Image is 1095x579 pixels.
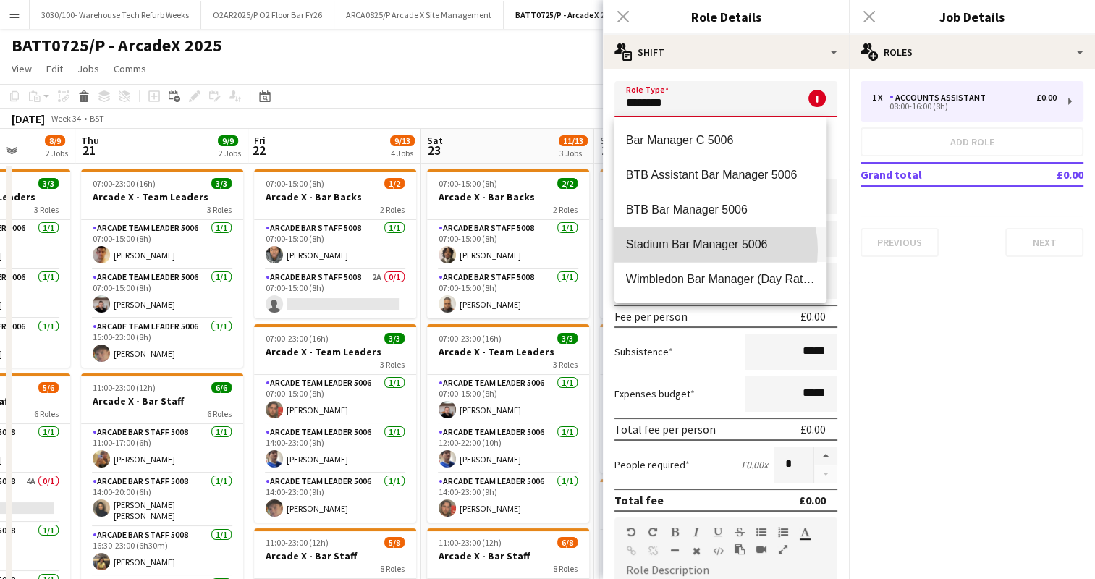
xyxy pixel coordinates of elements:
td: Grand total [861,163,1015,186]
div: Total fee per person [614,422,716,436]
span: 8 Roles [380,563,405,574]
app-card-role: Arcade Bar Staff 50081/107:00-15:00 (8h)[PERSON_NAME] [427,269,589,318]
span: 07:00-23:00 (16h) [266,333,329,344]
div: £0.00 [800,422,826,436]
h3: Arcade X - Bar Staff [600,500,762,513]
app-card-role: Arcade Bar Staff 50082A0/107:00-15:00 (8h) [254,269,416,318]
div: 07:00-23:00 (16h)2/2Arcade X - Team Leaders2 RolesArcade Team Leader 50061/107:00-15:00 (8h)[PERS... [600,324,762,473]
app-job-card: 07:00-15:00 (8h)1/2Arcade X - Bar Backs2 RolesArcade Bar Staff 50081/107:00-15:00 (8h)[PERSON_NAM... [254,169,416,318]
td: £0.00 [1015,163,1083,186]
span: 21 [79,142,99,159]
span: 11:00-23:00 (12h) [439,537,502,548]
span: 1/2 [384,178,405,189]
span: Sat [427,134,443,147]
span: 6 Roles [207,408,232,419]
app-card-role: Arcade Bar Staff 50081/107:00-15:00 (8h)[PERSON_NAME] [427,220,589,269]
button: ARCA0825/P Arcade X Site Management [334,1,504,29]
h3: Job Details [849,7,1095,26]
h3: Arcade X - Team Leaders [600,345,762,358]
a: View [6,59,38,78]
span: Jobs [77,62,99,75]
app-card-role: Arcade Bar Staff 50081/116:30-23:00 (6h30m)[PERSON_NAME] [81,527,243,576]
app-card-role: Arcade Team Leader 50061/107:00-15:00 (8h)[PERSON_NAME] [600,375,762,424]
button: O2AR2025/P O2 Floor Bar FY26 [201,1,334,29]
div: £0.00 x [741,458,768,471]
div: £0.00 [1036,93,1057,103]
span: Comms [114,62,146,75]
app-job-card: 07:00-15:00 (8h)2/2Arcade X - Bar Backs2 RolesArcade Bar Staff 50081/107:00-15:00 (8h)[PERSON_NAM... [427,169,589,318]
span: 22 [252,142,266,159]
app-card-role: Arcade Bar Staff 50081/107:00-15:00 (8h)[PERSON_NAME] [600,269,762,318]
span: 3 Roles [380,359,405,370]
h3: Arcade X - Team Leaders [81,190,243,203]
span: 6 Roles [34,408,59,419]
app-card-role: Arcade Team Leader 50061/111:00-23:00 (12h)[PERSON_NAME] [600,424,762,473]
h3: Arcade X - Bar Backs [254,190,416,203]
span: 3/3 [384,333,405,344]
span: 9/9 [218,135,238,146]
a: Edit [41,59,69,78]
span: Sun [600,134,617,147]
span: 5/6 [38,382,59,393]
app-card-role: Arcade Team Leader 50061/107:00-15:00 (8h)[PERSON_NAME] [81,269,243,318]
div: 2 Jobs [219,148,241,159]
span: Fri [254,134,266,147]
button: Strikethrough [735,526,745,538]
span: 07:00-23:00 (16h) [93,178,156,189]
span: Wimbledon Bar Manager (Day Rate) 5006 [626,272,815,286]
label: Subsistence [614,345,673,358]
span: 6/8 [557,537,578,548]
span: 2/2 [557,178,578,189]
div: 2 Jobs [46,148,68,159]
span: Thu [81,134,99,147]
button: Bold [669,526,680,538]
app-job-card: 07:00-23:00 (16h)3/3Arcade X - Team Leaders3 RolesArcade Team Leader 50061/107:00-15:00 (8h)[PERS... [254,324,416,523]
h3: Arcade X - Bar Staff [254,549,416,562]
button: Redo [648,526,658,538]
h3: Arcade X - Bar Staff [81,394,243,407]
span: 2 Roles [553,204,578,215]
button: Insert video [756,544,766,555]
span: 11:00-23:00 (12h) [266,537,329,548]
span: 9/13 [390,135,415,146]
span: 3 Roles [207,204,232,215]
a: Comms [108,59,152,78]
app-card-role: Arcade Team Leader 50061/107:00-15:00 (8h)[PERSON_NAME] [254,375,416,424]
button: Unordered List [756,526,766,538]
button: Text Color [800,526,810,538]
app-card-role: Arcade Team Leader 50061/114:00-23:00 (9h)[PERSON_NAME] [427,473,589,523]
button: Clear Formatting [691,545,701,557]
button: BATT0725/P - ArcadeX 2025 [504,1,630,29]
app-card-role: Arcade Team Leader 50061/115:00-23:00 (8h)[PERSON_NAME] [81,318,243,368]
div: Accounts Assistant [889,93,992,103]
span: 3/3 [38,178,59,189]
span: 8 Roles [553,563,578,574]
span: 07:00-15:00 (8h) [439,178,497,189]
div: Fee per person [614,309,688,324]
button: Increase [814,447,837,465]
span: 3 Roles [553,359,578,370]
h3: Role Details [603,7,849,26]
a: Jobs [72,59,105,78]
div: 1 x [872,93,889,103]
span: 5/8 [384,537,405,548]
label: People required [614,458,690,471]
div: 08:00-16:00 (8h) [872,103,1057,110]
span: BTB Assistant Bar Manager 5006 [626,168,815,182]
app-job-card: 07:00-23:00 (16h)3/3Arcade X - Team Leaders3 RolesArcade Team Leader 50061/107:00-15:00 (8h)[PERS... [427,324,589,523]
div: [DATE] [12,111,45,126]
h3: Arcade X - Team Leaders [427,345,589,358]
app-card-role: Arcade Bar Staff 50081/111:00-17:00 (6h)[PERSON_NAME] [81,424,243,473]
span: 23 [425,142,443,159]
span: Bar Manager C 5006 [626,133,815,147]
div: Roles [849,35,1095,69]
app-card-role: Arcade Team Leader 50061/112:00-22:00 (10h)[PERSON_NAME] [427,424,589,473]
button: Undo [626,526,636,538]
span: 3 Roles [34,204,59,215]
div: Shift [603,35,849,69]
h3: Arcade X - Bar Backs [600,190,762,203]
span: 3/3 [557,333,578,344]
